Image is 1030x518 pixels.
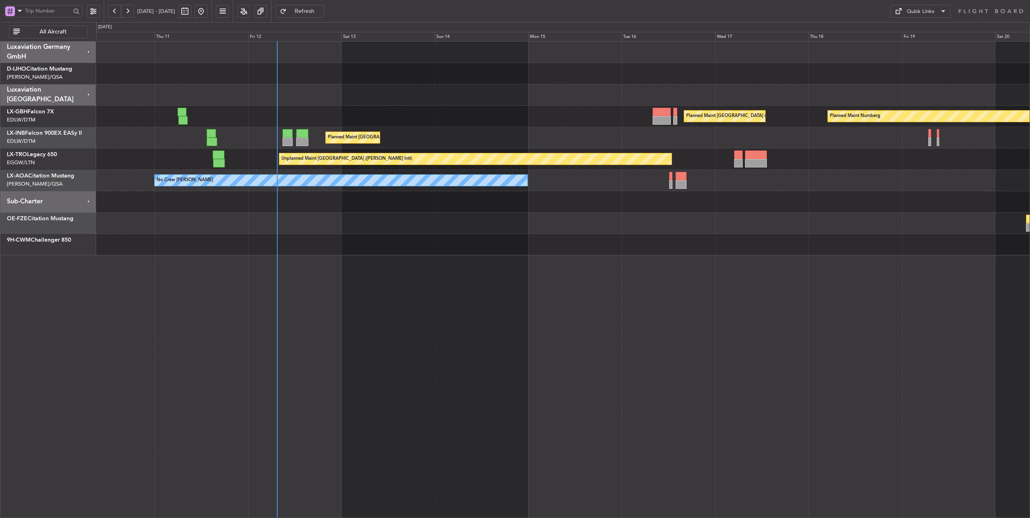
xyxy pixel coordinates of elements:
[890,5,951,18] button: Quick Links
[7,66,72,72] a: D-IJHOCitation Mustang
[7,152,57,157] a: LX-TROLegacy 650
[155,32,248,42] div: Thu 11
[622,32,715,42] div: Tue 16
[21,29,85,35] span: All Aircraft
[137,8,175,15] span: [DATE] - [DATE]
[715,32,808,42] div: Wed 17
[435,32,528,42] div: Sun 14
[830,110,880,122] div: Planned Maint Nurnberg
[907,8,934,16] div: Quick Links
[7,73,63,81] a: [PERSON_NAME]/QSA
[7,173,28,179] span: LX-AOA
[808,32,902,42] div: Thu 18
[7,116,36,123] a: EDLW/DTM
[25,5,71,17] input: Trip Number
[7,159,35,166] a: EGGW/LTN
[157,174,213,186] div: No Crew [PERSON_NAME]
[7,130,82,136] a: LX-INBFalcon 900EX EASy II
[7,216,73,221] a: OE-FZECitation Mustang
[9,25,88,38] button: All Aircraft
[7,109,27,115] span: LX-GBH
[7,237,71,243] a: 9H-CWMChallenger 850
[7,130,25,136] span: LX-INB
[288,8,321,14] span: Refresh
[248,32,341,42] div: Fri 12
[7,66,26,72] span: D-IJHO
[281,153,412,165] div: Unplanned Maint [GEOGRAPHIC_DATA] ([PERSON_NAME] Intl)
[902,32,995,42] div: Fri 19
[61,32,155,42] div: Wed 10
[328,132,455,144] div: Planned Maint [GEOGRAPHIC_DATA] ([GEOGRAPHIC_DATA])
[341,32,435,42] div: Sat 13
[98,24,112,31] div: [DATE]
[276,5,324,18] button: Refresh
[7,237,31,243] span: 9H-CWM
[7,152,27,157] span: LX-TRO
[528,32,622,42] div: Mon 15
[7,216,27,221] span: OE-FZE
[7,138,36,145] a: EDLW/DTM
[7,109,54,115] a: LX-GBHFalcon 7X
[7,173,74,179] a: LX-AOACitation Mustang
[7,180,63,188] a: [PERSON_NAME]/QSA
[686,110,813,122] div: Planned Maint [GEOGRAPHIC_DATA] ([GEOGRAPHIC_DATA])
